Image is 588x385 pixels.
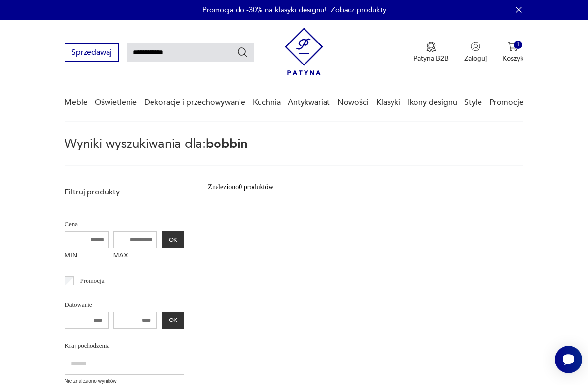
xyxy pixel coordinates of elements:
[414,42,449,63] button: Patyna B2B
[144,84,245,121] a: Dekoracje i przechowywanie
[65,341,184,351] p: Kraj pochodzenia
[65,50,119,57] a: Sprzedawaj
[376,84,400,121] a: Klasyki
[162,312,184,329] button: OK
[162,231,184,248] button: OK
[555,346,582,373] iframe: Smartsupp widget button
[508,42,518,51] img: Ikona koszyka
[471,42,480,51] img: Ikonka użytkownika
[414,42,449,63] a: Ikona medaluPatyna B2B
[464,42,487,63] button: Zaloguj
[95,84,137,121] a: Oświetlenie
[65,219,184,230] p: Cena
[285,28,323,75] img: Patyna - sklep z meblami i dekoracjami vintage
[206,135,248,152] span: bobbin
[65,43,119,62] button: Sprzedawaj
[514,41,522,49] div: 1
[65,377,184,385] p: Nie znaleziono wyników
[113,248,157,264] label: MAX
[65,84,87,121] a: Meble
[65,299,184,310] p: Datowanie
[408,84,457,121] a: Ikony designu
[337,84,369,121] a: Nowości
[489,84,523,121] a: Promocje
[414,54,449,63] p: Patyna B2B
[65,187,184,197] p: Filtruj produkty
[208,182,273,192] div: Znaleziono 0 produktów
[288,84,330,121] a: Antykwariat
[202,5,326,15] p: Promocja do -30% na klasyki designu!
[464,84,482,121] a: Style
[464,54,487,63] p: Zaloguj
[502,42,523,63] button: 1Koszyk
[237,46,248,58] button: Szukaj
[65,138,523,166] p: Wyniki wyszukiwania dla:
[426,42,436,52] img: Ikona medalu
[80,276,105,286] p: Promocja
[502,54,523,63] p: Koszyk
[253,84,281,121] a: Kuchnia
[331,5,386,15] a: Zobacz produkty
[65,248,109,264] label: MIN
